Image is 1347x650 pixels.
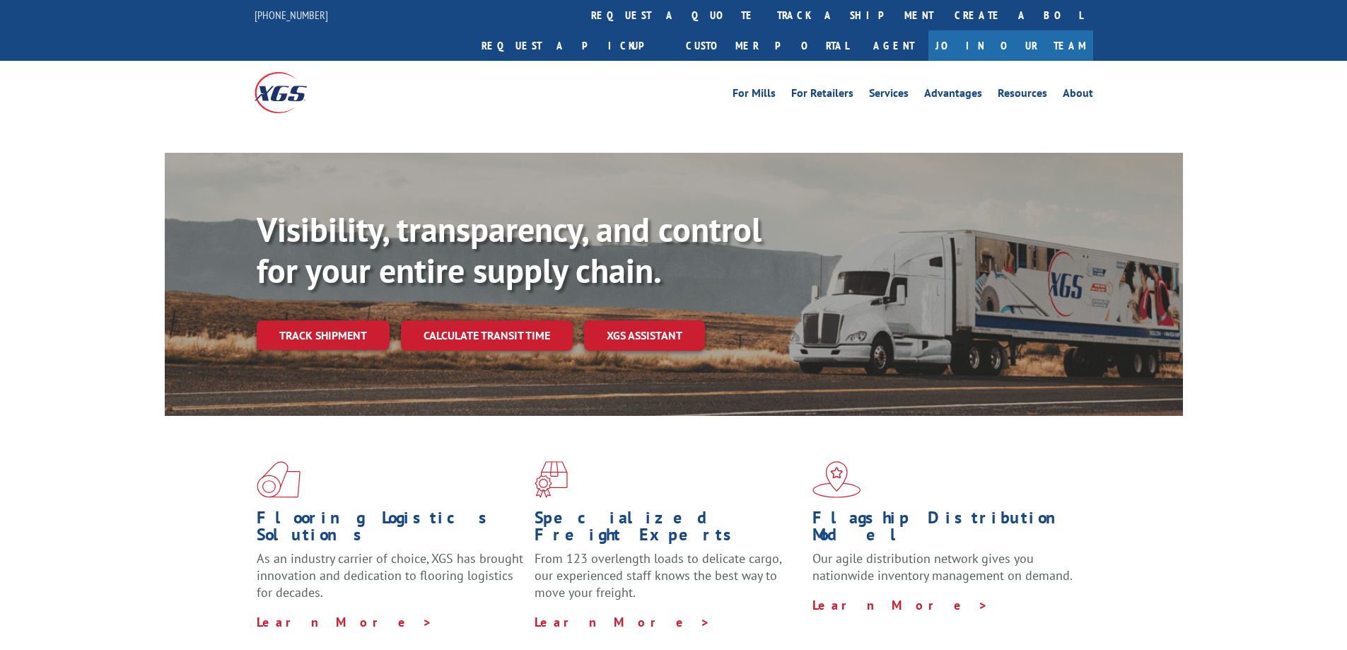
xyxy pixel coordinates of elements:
[535,509,802,550] h1: Specialized Freight Experts
[791,88,853,103] a: For Retailers
[869,88,909,103] a: Services
[812,597,989,613] a: Learn More >
[257,614,433,630] a: Learn More >
[535,614,711,630] a: Learn More >
[535,461,568,498] img: xgs-icon-focused-on-flooring-red
[928,30,1093,61] a: Join Our Team
[859,30,928,61] a: Agent
[924,88,982,103] a: Advantages
[1063,88,1093,103] a: About
[257,461,301,498] img: xgs-icon-total-supply-chain-intelligence-red
[812,461,861,498] img: xgs-icon-flagship-distribution-model-red
[675,30,859,61] a: Customer Portal
[257,320,390,350] a: Track shipment
[255,8,328,22] a: [PHONE_NUMBER]
[812,550,1073,584] span: Our agile distribution network gives you nationwide inventory management on demand.
[257,207,762,292] b: Visibility, transparency, and control for your entire supply chain.
[998,88,1047,103] a: Resources
[471,30,675,61] a: Request a pickup
[401,320,573,351] a: Calculate transit time
[257,509,524,550] h1: Flooring Logistics Solutions
[257,550,523,600] span: As an industry carrier of choice, XGS has brought innovation and dedication to flooring logistics...
[812,509,1080,550] h1: Flagship Distribution Model
[535,550,802,613] p: From 123 overlength loads to delicate cargo, our experienced staff knows the best way to move you...
[584,320,705,351] a: XGS ASSISTANT
[733,88,776,103] a: For Mills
